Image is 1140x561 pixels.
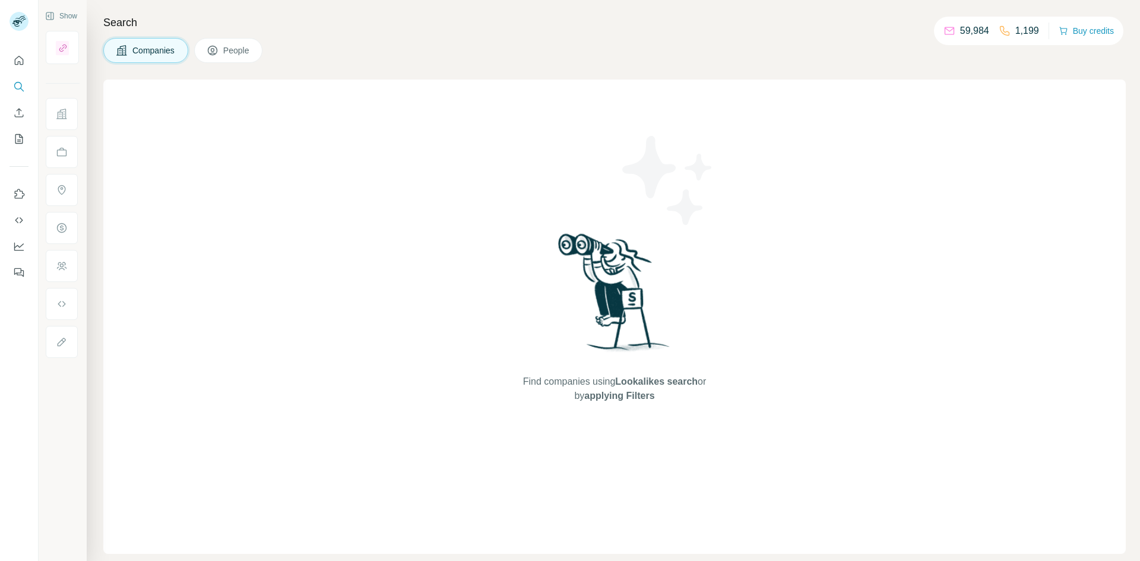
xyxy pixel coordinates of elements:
[584,391,654,401] span: applying Filters
[37,7,85,25] button: Show
[9,236,28,257] button: Dashboard
[9,102,28,123] button: Enrich CSV
[132,45,176,56] span: Companies
[1015,24,1039,38] p: 1,199
[223,45,251,56] span: People
[1059,23,1114,39] button: Buy credits
[9,76,28,97] button: Search
[615,127,721,234] img: Surfe Illustration - Stars
[615,376,698,386] span: Lookalikes search
[9,262,28,283] button: Feedback
[9,210,28,231] button: Use Surfe API
[960,24,989,38] p: 59,984
[553,230,676,363] img: Surfe Illustration - Woman searching with binoculars
[9,183,28,205] button: Use Surfe on LinkedIn
[103,14,1126,31] h4: Search
[9,128,28,150] button: My lists
[520,375,710,403] span: Find companies using or by
[9,50,28,71] button: Quick start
